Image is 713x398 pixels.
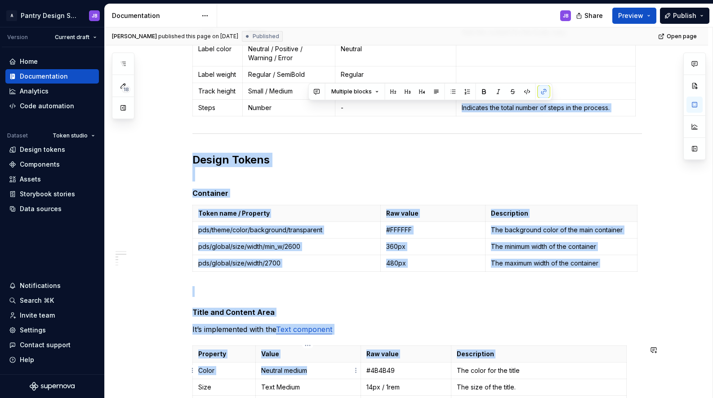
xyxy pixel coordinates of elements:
p: Label weight [198,70,237,79]
a: Assets [5,172,99,186]
div: Data sources [20,204,62,213]
p: pds/theme/color/background/transparent [198,226,375,234]
div: published this page on [DATE] [158,33,238,40]
button: Contact support [5,338,99,352]
p: Steps [198,103,237,112]
a: Open page [655,30,701,43]
p: Size [198,383,250,392]
p: pds/global/size/width/min_w/2600 [198,242,375,251]
div: Analytics [20,87,49,96]
button: Share [571,8,609,24]
p: Indicates the total number of steps in the process. [462,103,630,112]
div: Contact support [20,341,71,349]
a: Documentation [5,69,99,84]
span: Share [584,11,603,20]
a: Settings [5,323,99,337]
p: Neutral [341,44,451,53]
p: The background color of the main container [491,226,632,234]
p: Description [457,349,621,358]
p: Description [491,209,632,218]
a: Invite team [5,308,99,323]
a: Design tokens [5,142,99,157]
a: Data sources [5,202,99,216]
div: Notifications [20,281,61,290]
button: Publish [660,8,709,24]
span: Preview [618,11,643,20]
p: - [341,103,451,112]
p: Property [198,349,250,358]
p: The size of the title. [457,383,621,392]
div: JB [563,12,569,19]
button: Token studio [49,129,99,142]
div: Search ⌘K [20,296,54,305]
p: Text Medium [261,383,355,392]
button: Notifications [5,279,99,293]
p: Token name / Property [198,209,375,218]
p: 360px [386,242,480,251]
div: JB [92,12,98,19]
div: A [6,10,17,21]
p: Number [248,103,330,112]
p: 14px / 1rem [366,383,446,392]
span: Multiple blocks [331,88,372,95]
span: Open page [667,33,697,40]
p: Neutral / Positive / Warning / Error [248,44,330,62]
a: Components [5,157,99,172]
p: Regular [341,70,451,79]
button: Help [5,353,99,367]
span: Token studio [53,132,88,139]
div: Components [20,160,60,169]
a: Code automation [5,99,99,113]
button: Search ⌘K [5,293,99,308]
div: Version [7,34,28,41]
p: The color for the title [457,366,621,375]
p: Label color [198,44,237,53]
div: Assets [20,175,41,184]
p: The maximum width of the container [491,259,632,268]
span: Published [253,33,279,40]
span: [PERSON_NAME] [112,33,157,40]
p: pds/global/size/width/2700 [198,259,375,268]
p: #4B4B49 [366,366,446,375]
div: Settings [20,326,46,335]
span: 18 [122,86,130,93]
h5: Title and Content Area [192,308,642,317]
div: Pantry Design System [21,11,78,20]
h5: Container [192,189,642,198]
div: Home [20,57,38,66]
div: Dataset [7,132,28,139]
button: Current draft [51,31,101,44]
p: Color [198,366,250,375]
p: #FFFFFF [386,226,480,234]
button: Preview [612,8,656,24]
span: Current draft [55,34,89,41]
a: Storybook stories [5,187,99,201]
p: 480px [386,259,480,268]
span: Publish [673,11,696,20]
p: Raw value [386,209,480,218]
p: Neutral medium [261,366,355,375]
div: Design tokens [20,145,65,154]
p: Value [261,349,355,358]
p: Raw value [366,349,446,358]
div: Documentation [20,72,68,81]
p: Regular / SemiBold [248,70,330,79]
a: Text component [276,325,332,334]
button: APantry Design SystemJB [2,6,102,25]
button: Multiple blocks [327,85,383,98]
div: Invite team [20,311,55,320]
div: Help [20,355,34,364]
h2: Design Tokens [192,153,642,181]
div: Storybook stories [20,190,75,199]
svg: Supernova Logo [30,382,75,391]
p: Small / Medium [248,87,330,96]
p: It’s implemented with the [192,324,642,335]
a: Analytics [5,84,99,98]
p: Track height [198,87,237,96]
a: Home [5,54,99,69]
div: Documentation [112,11,197,20]
p: The minimum width of the container [491,242,632,251]
div: Code automation [20,102,74,111]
